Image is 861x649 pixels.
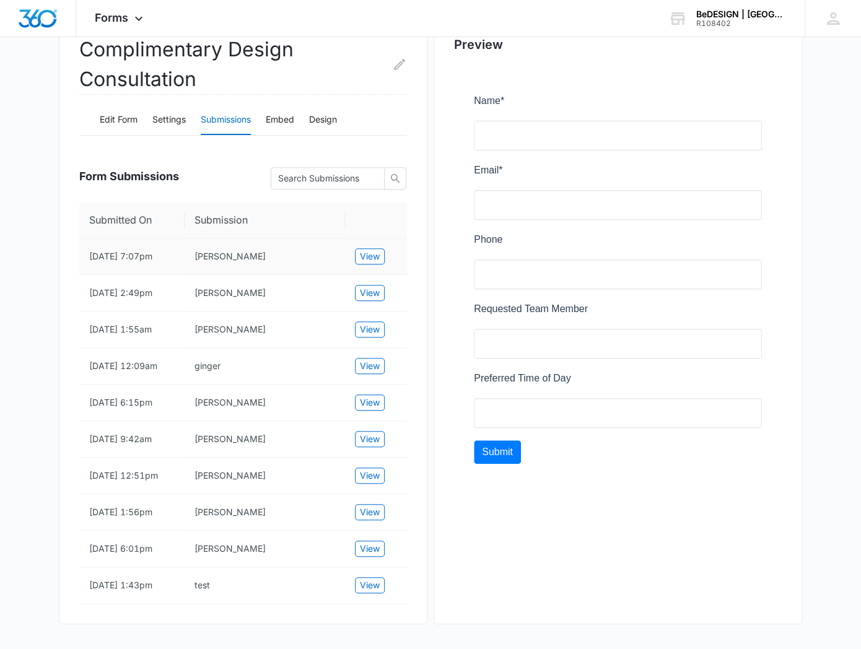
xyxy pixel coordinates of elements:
span: Form Submissions [79,168,179,185]
span: View [360,359,380,373]
button: View [355,504,385,520]
button: View [355,577,385,593]
td: [DATE] 12:51pm [79,458,185,494]
td: [DATE] 12:09am [79,348,185,385]
td: ginger [185,348,345,385]
button: View [355,468,385,484]
td: [DATE] 7:07pm [79,238,185,275]
td: test [185,567,345,604]
button: View [355,394,385,411]
button: Submissions [201,105,251,135]
button: View [355,358,385,374]
td: Jordan Kienholz [185,238,345,275]
td: Michael Le [185,494,345,531]
h2: Preview [454,35,782,54]
button: View [355,248,385,264]
span: View [360,542,380,555]
td: [DATE] 1:56pm [79,494,185,531]
span: View [360,250,380,263]
button: search [384,167,406,189]
button: View [355,431,385,447]
td: Amer Akhras [185,385,345,421]
span: View [360,396,380,409]
span: View [360,286,380,300]
td: [DATE] 9:42am [79,421,185,458]
button: Settings [152,105,186,135]
span: View [360,578,380,592]
td: [DATE] 6:01pm [79,531,185,567]
button: Embed [266,105,294,135]
button: View [355,285,385,301]
td: Davey Clark [185,311,345,348]
span: View [360,323,380,336]
td: [DATE] 1:55am [79,311,185,348]
button: Edit Form [100,105,138,135]
button: Design [309,105,337,135]
span: Forms [95,11,128,24]
button: View [355,541,385,557]
td: Michael Le [185,531,345,567]
td: Mia Chen [185,458,345,494]
span: Submit [8,353,39,364]
td: ANGELO MANTOVA [185,421,345,458]
th: Submitted On [79,203,185,238]
td: [DATE] 2:49pm [79,275,185,311]
td: [DATE] 1:43pm [79,567,185,604]
span: View [360,469,380,482]
span: View [360,432,380,446]
div: account name [696,9,787,19]
button: Edit Form Name [392,35,407,94]
span: View [360,505,380,519]
div: account id [696,19,787,28]
td: [DATE] 6:15pm [79,385,185,421]
span: Submitted On [89,212,165,228]
span: search [385,173,406,183]
input: Search Submissions [278,172,367,185]
button: View [355,321,385,338]
td: Angela Abouassi [185,275,345,311]
th: Submission [185,203,345,238]
h2: Complimentary Design Consultation [79,35,407,95]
